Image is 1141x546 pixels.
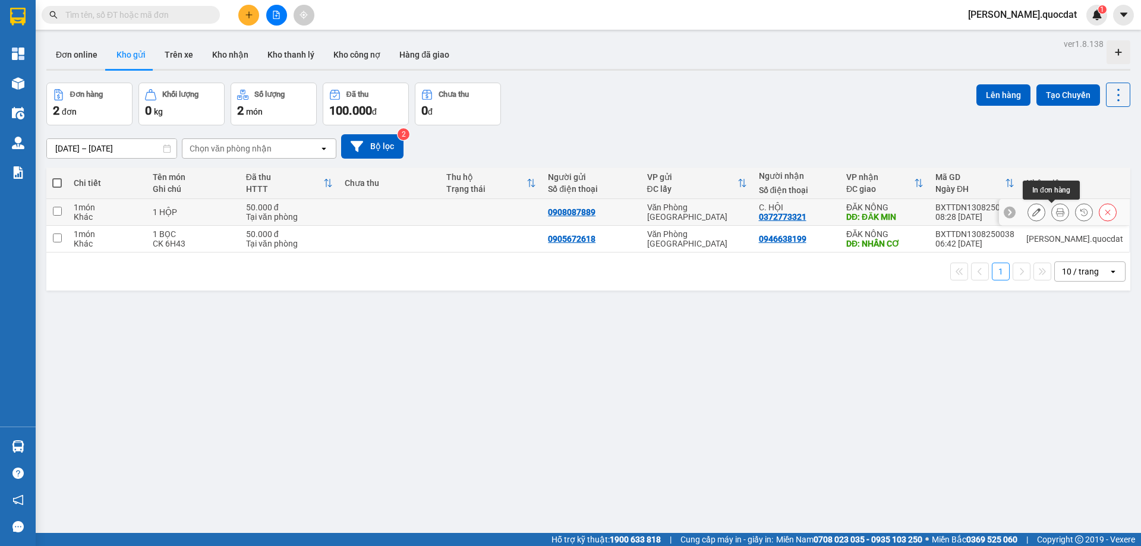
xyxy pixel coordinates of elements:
strong: PHIẾU BIÊN NHẬN [90,76,125,115]
span: 2 [237,103,244,118]
button: Bộ lọc [341,134,404,159]
img: warehouse-icon [12,440,24,453]
strong: 1900 633 818 [610,535,661,544]
sup: 2 [398,128,409,140]
div: ĐC giao [846,184,914,194]
button: Chưa thu0đ [415,83,501,125]
button: Trên xe [155,40,203,69]
div: Văn Phòng [GEOGRAPHIC_DATA] [647,229,747,248]
div: Chi tiết [74,178,141,188]
img: solution-icon [12,166,24,179]
div: 50.000 đ [246,229,333,239]
div: Ngày ĐH [935,184,1005,194]
div: VP gửi [647,172,737,182]
img: logo-vxr [10,8,26,26]
th: Toggle SortBy [240,168,339,199]
div: Người gửi [548,172,635,182]
div: DĐ: NHÂN CƠ [846,239,923,248]
span: món [246,107,263,116]
button: caret-down [1113,5,1134,26]
div: VP nhận [846,172,914,182]
div: BXTTDN1308250039 [935,203,1014,212]
div: ĐĂK NÔNG [846,203,923,212]
button: Kho nhận [203,40,258,69]
button: Đơn hàng2đơn [46,83,133,125]
span: đ [428,107,433,116]
div: Tạo kho hàng mới [1107,40,1130,64]
div: ver 1.8.138 [1064,37,1104,51]
button: aim [294,5,314,26]
div: Số điện thoại [548,184,635,194]
button: Số lượng2món [231,83,317,125]
span: 2 [53,103,59,118]
button: Khối lượng0kg [138,83,225,125]
button: Đơn online [46,40,107,69]
img: warehouse-icon [12,137,24,149]
div: Khác [74,239,141,248]
div: BXTTDN1308250038 [935,229,1014,239]
div: Đã thu [246,172,323,182]
button: Đã thu100.000đ [323,83,409,125]
button: Hàng đã giao [390,40,459,69]
strong: 0369 525 060 [966,535,1017,544]
div: 0905672618 [548,234,595,244]
div: Sửa đơn hàng [1027,203,1045,221]
div: Tại văn phòng [246,239,333,248]
span: Miền Bắc [932,533,1017,546]
div: 50.000 đ [246,203,333,212]
div: CK 6H43 [153,239,234,248]
svg: open [1108,267,1118,276]
th: Toggle SortBy [840,168,929,199]
span: BXTTDN1308250039 [126,80,228,92]
div: Ghi chú [153,184,234,194]
button: Tạo Chuyến [1036,84,1100,106]
button: Lên hàng [976,84,1030,106]
div: 06:42 [DATE] [935,239,1014,248]
span: 1 [1100,5,1104,14]
span: | [1026,533,1028,546]
div: Chọn văn phòng nhận [190,143,272,154]
img: warehouse-icon [12,107,24,119]
button: Kho thanh lý [258,40,324,69]
div: Tại văn phòng [246,212,333,222]
div: In đơn hàng [1023,181,1080,200]
div: 1 món [74,229,141,239]
svg: open [319,144,329,153]
span: 0906 477 911 [90,52,124,74]
span: caret-down [1118,10,1129,20]
span: kg [154,107,163,116]
div: Tên món [153,172,234,182]
div: Số lượng [254,90,285,99]
div: ĐC lấy [647,184,737,194]
img: icon-new-feature [1092,10,1102,20]
span: notification [12,494,24,506]
span: Hỗ trợ kỹ thuật: [551,533,661,546]
div: simon.quocdat [1026,234,1123,244]
div: C. HỘI [759,203,834,212]
div: HTTT [246,184,323,194]
span: Miền Nam [776,533,922,546]
div: 0372773321 [759,212,806,222]
span: copyright [1075,535,1083,544]
div: 1 BỌC [153,229,234,239]
img: warehouse-icon [12,77,24,90]
sup: 1 [1098,5,1107,14]
th: Toggle SortBy [440,168,542,199]
span: question-circle [12,468,24,479]
div: Người nhận [759,171,834,181]
button: plus [238,5,259,26]
button: file-add [266,5,287,26]
input: Select a date range. [47,139,176,158]
span: 0 [421,103,428,118]
div: 08:28 [DATE] [935,212,1014,222]
span: 0 [145,103,152,118]
div: 1 HỘP [153,207,234,217]
div: Văn Phòng [GEOGRAPHIC_DATA] [647,203,747,222]
span: Cung cấp máy in - giấy in: [680,533,773,546]
div: Nhân viên [1026,178,1123,188]
span: aim [300,11,308,19]
button: 1 [992,263,1010,280]
div: Đã thu [346,90,368,99]
th: Toggle SortBy [929,168,1020,199]
span: search [49,11,58,19]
